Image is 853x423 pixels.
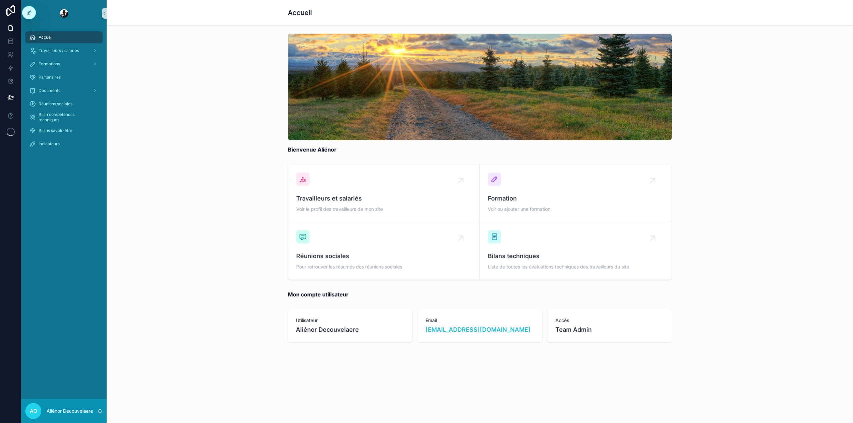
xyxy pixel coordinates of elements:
[25,85,103,97] a: Documents
[25,58,103,70] a: Formations
[39,88,60,93] span: Documents
[39,35,53,40] span: Accueil
[296,263,471,270] span: Pour retrouver les résumés des réunions sociales
[25,45,103,57] a: Travailleurs / salariés
[296,251,471,261] span: Réunions sociales
[288,165,480,222] a: Travailleurs et salariésVoir le profil des travailleurs de mon site
[25,98,103,110] a: Réunions sociales
[426,325,530,334] a: [EMAIL_ADDRESS][DOMAIN_NAME]
[296,206,471,212] span: Voir le profil des travailleurs de mon site
[296,317,404,324] span: Utilisateur
[39,128,72,133] span: Bilans savoir-être
[39,61,60,67] span: Formations
[480,222,671,279] a: Bilans techniquesListe de toutes les évaluations techniques des travailleurs du site
[30,407,37,415] span: AD
[288,8,312,17] h1: Accueil
[480,165,671,222] a: FormationVoir ou ajouter une formation
[296,325,359,334] span: Aliénor Decouvelaere
[25,71,103,83] a: Partenaires
[25,125,103,137] a: Bilans savoir-être
[47,408,93,414] p: Aliénor Decouvelaere
[488,194,663,203] span: Formation
[488,206,663,212] span: Voir ou ajouter une formation
[288,146,337,154] strong: Bienvenue Aliénor
[25,111,103,123] a: Bilan compétences techniques
[39,101,72,107] span: Réunions sociales
[488,251,663,261] span: Bilans techniques
[555,325,592,334] span: Team Admin
[39,75,61,80] span: Partenaires
[426,317,534,324] span: Email
[39,141,60,147] span: Indicateurs
[39,112,96,123] span: Bilan compétences techniques
[288,222,480,279] a: Réunions socialesPour retrouver les résumés des réunions sociales
[25,138,103,150] a: Indicateurs
[21,27,107,159] div: scrollable content
[555,317,664,324] span: Accès
[288,290,349,298] strong: Mon compte utilisateur
[296,194,471,203] span: Travailleurs et salariés
[59,8,69,19] img: App logo
[488,263,663,270] span: Liste de toutes les évaluations techniques des travailleurs du site
[39,48,79,53] span: Travailleurs / salariés
[25,31,103,43] a: Accueil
